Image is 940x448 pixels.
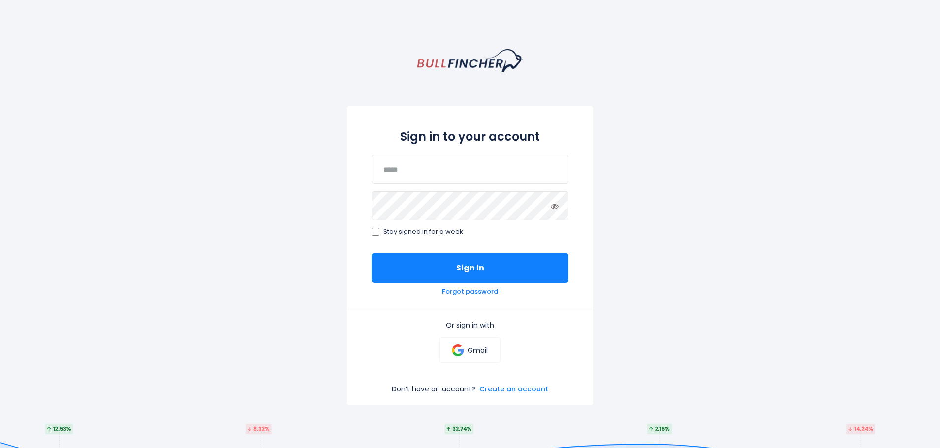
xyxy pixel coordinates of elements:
[372,321,568,329] p: Or sign in with
[439,337,500,363] a: Gmail
[372,253,568,283] button: Sign in
[392,385,475,393] p: Don’t have an account?
[372,128,568,145] h2: Sign in to your account
[383,228,463,236] span: Stay signed in for a week
[417,49,523,72] a: homepage
[372,228,379,236] input: Stay signed in for a week
[468,346,488,355] p: Gmail
[479,385,548,393] a: Create an account
[442,288,498,296] a: Forgot password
